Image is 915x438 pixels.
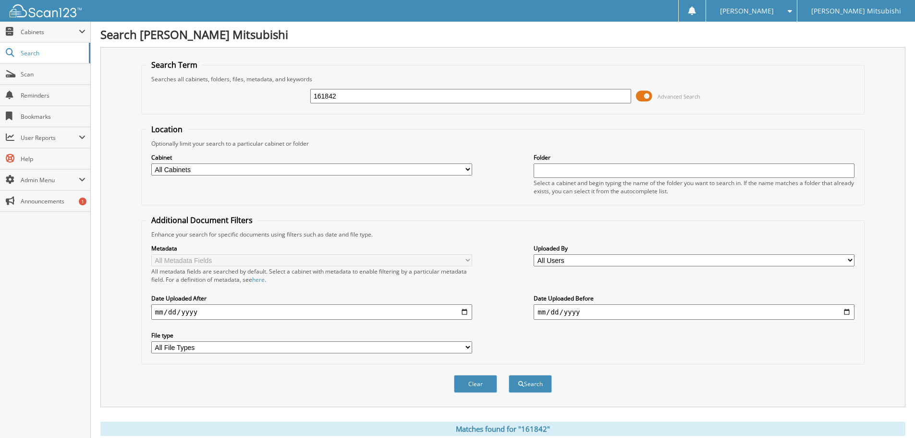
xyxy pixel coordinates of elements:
[811,8,901,14] span: [PERSON_NAME] Mitsubishi
[151,267,472,284] div: All metadata fields are searched by default. Select a cabinet with metadata to enable filtering b...
[21,176,79,184] span: Admin Menu
[151,294,472,302] label: Date Uploaded After
[21,155,85,163] span: Help
[146,139,859,148] div: Optionally limit your search to a particular cabinet or folder
[252,275,265,284] a: here
[534,153,854,162] label: Folder
[534,179,854,195] div: Select a cabinet and begin typing the name of the folder you want to search in. If the name match...
[658,93,700,100] span: Advanced Search
[10,4,82,17] img: scan123-logo-white.svg
[21,49,84,57] span: Search
[21,134,79,142] span: User Reports
[21,70,85,78] span: Scan
[151,304,472,320] input: start
[151,244,472,252] label: Metadata
[21,91,85,100] span: Reminders
[79,198,86,205] div: 1
[21,28,79,36] span: Cabinets
[146,60,202,70] legend: Search Term
[21,197,85,205] span: Announcements
[454,375,497,393] button: Clear
[100,422,905,436] div: Matches found for "161842"
[534,294,854,302] label: Date Uploaded Before
[100,26,905,42] h1: Search [PERSON_NAME] Mitsubishi
[151,331,472,339] label: File type
[146,215,257,225] legend: Additional Document Filters
[21,113,85,121] span: Bookmarks
[509,375,552,393] button: Search
[534,304,854,320] input: end
[146,124,187,135] legend: Location
[534,244,854,252] label: Uploaded By
[146,230,859,238] div: Enhance your search for specific documents using filters such as date and file type.
[720,8,774,14] span: [PERSON_NAME]
[146,75,859,83] div: Searches all cabinets, folders, files, metadata, and keywords
[151,153,472,162] label: Cabinet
